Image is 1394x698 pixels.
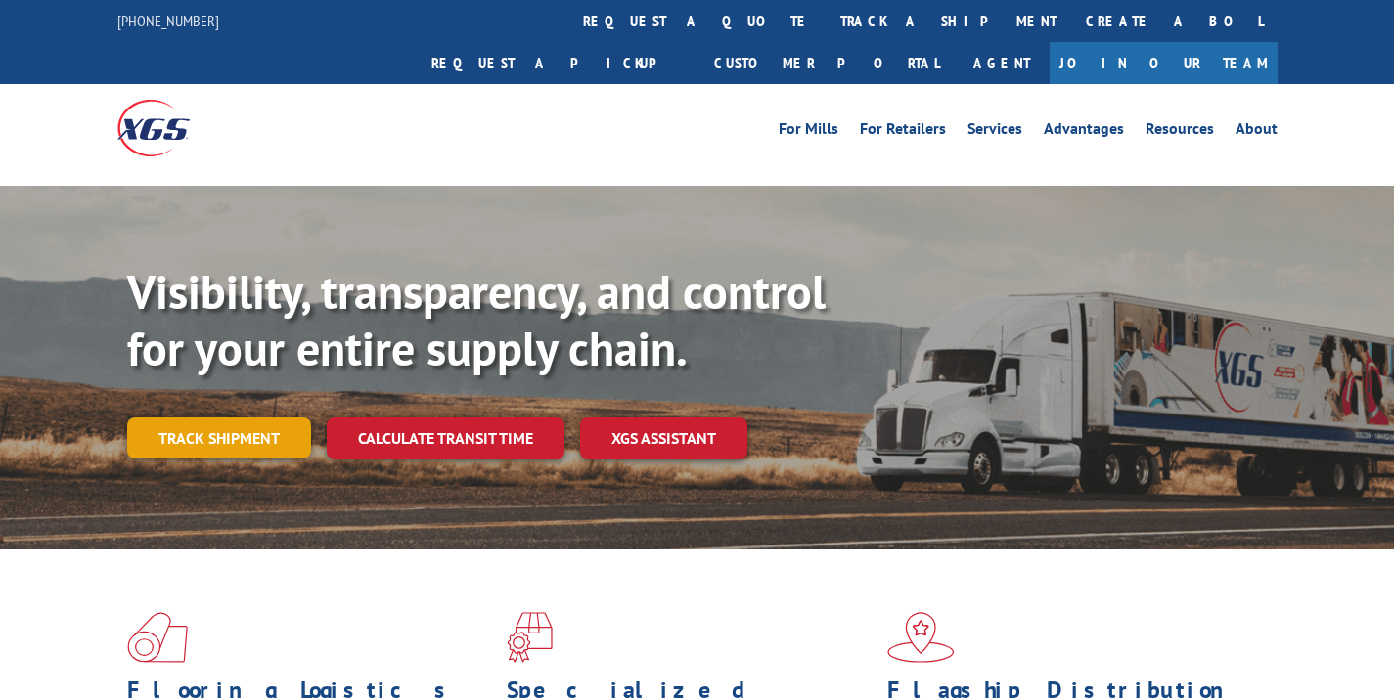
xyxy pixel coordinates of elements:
[127,261,826,378] b: Visibility, transparency, and control for your entire supply chain.
[417,42,699,84] a: Request a pickup
[699,42,954,84] a: Customer Portal
[954,42,1050,84] a: Agent
[1236,121,1278,143] a: About
[887,612,955,663] img: xgs-icon-flagship-distribution-model-red
[327,417,564,459] a: Calculate transit time
[117,11,219,30] a: [PHONE_NUMBER]
[967,121,1022,143] a: Services
[860,121,946,143] a: For Retailers
[127,612,188,663] img: xgs-icon-total-supply-chain-intelligence-red
[507,612,553,663] img: xgs-icon-focused-on-flooring-red
[1050,42,1278,84] a: Join Our Team
[1044,121,1124,143] a: Advantages
[779,121,838,143] a: For Mills
[580,417,747,459] a: XGS ASSISTANT
[1146,121,1214,143] a: Resources
[127,417,311,458] a: Track shipment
